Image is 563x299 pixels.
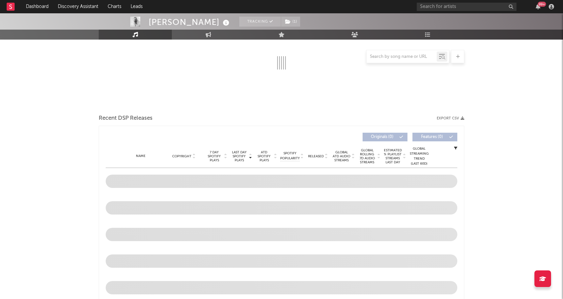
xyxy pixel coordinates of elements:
[172,154,191,158] span: Copyright
[281,17,300,27] span: ( 1 )
[412,133,457,141] button: Features(0)
[205,150,223,162] span: 7 Day Spotify Plays
[363,133,407,141] button: Originals(0)
[437,116,464,120] button: Export CSV
[255,150,273,162] span: ATD Spotify Plays
[536,4,540,9] button: 99+
[417,135,447,139] span: Features ( 0 )
[230,150,248,162] span: Last Day Spotify Plays
[538,2,546,7] div: 99 +
[409,146,429,166] div: Global Streaming Trend (Last 60D)
[308,154,324,158] span: Released
[119,154,163,159] div: Name
[358,148,376,164] span: Global Rolling 7D Audio Streams
[384,148,402,164] span: Estimated % Playlist Streams Last Day
[281,17,300,27] button: (1)
[99,114,153,122] span: Recent DSP Releases
[367,54,437,60] input: Search by song name or URL
[149,17,231,28] div: [PERSON_NAME]
[332,150,351,162] span: Global ATD Audio Streams
[280,151,300,161] span: Spotify Popularity
[367,135,397,139] span: Originals ( 0 )
[417,3,516,11] input: Search for artists
[239,17,281,27] button: Tracking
